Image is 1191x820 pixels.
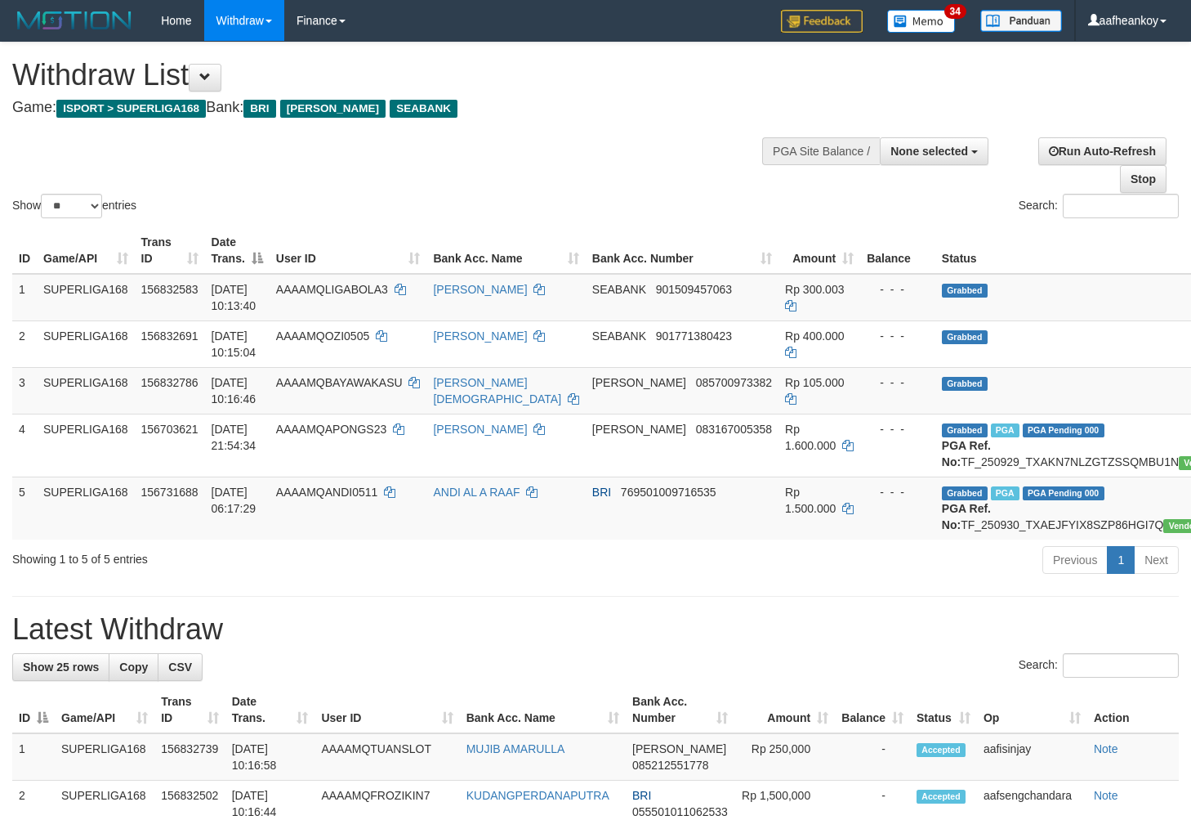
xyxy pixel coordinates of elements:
[109,653,158,681] a: Copy
[212,423,256,452] span: [DATE] 21:54:34
[942,377,988,391] span: Grabbed
[942,439,991,468] b: PGA Ref. No:
[890,145,968,158] span: None selected
[56,100,206,118] span: ISPORT > SUPERLIGA168
[1094,742,1118,755] a: Note
[433,486,520,499] a: ANDI AL A RAAF
[592,423,686,436] span: [PERSON_NAME]
[887,10,956,33] img: Button%20Memo.svg
[12,544,484,567] div: Showing 1 to 5 of 5 entries
[621,486,716,499] span: Copy 769501009716535 to clipboard
[37,414,135,477] td: SUPERLIGA168
[12,477,37,540] td: 5
[141,423,198,436] span: 156703621
[55,687,154,733] th: Game/API: activate to sort column ascending
[1042,546,1108,574] a: Previous
[225,733,315,781] td: [DATE] 10:16:58
[433,329,527,343] a: [PERSON_NAME]
[433,376,561,406] a: [PERSON_NAME][DEMOGRAPHIC_DATA]
[860,227,935,274] th: Balance
[141,376,198,389] span: 156832786
[433,283,527,296] a: [PERSON_NAME]
[785,283,844,296] span: Rp 300.003
[12,194,136,218] label: Show entries
[910,687,977,733] th: Status: activate to sort column ascending
[1107,546,1135,574] a: 1
[696,423,772,436] span: Copy 083167005358 to clipboard
[942,330,988,344] span: Grabbed
[917,790,966,804] span: Accepted
[12,274,37,321] td: 1
[12,414,37,477] td: 4
[880,137,988,165] button: None selected
[1094,789,1118,802] a: Note
[944,4,966,19] span: 34
[785,329,844,343] span: Rp 400.000
[276,283,388,296] span: AAAAMQLIGABOLA3
[276,376,403,389] span: AAAAMQBAYAWAKASU
[980,10,1062,32] img: panduan.png
[835,733,910,781] td: -
[734,687,835,733] th: Amount: activate to sort column ascending
[426,227,585,274] th: Bank Acc. Name: activate to sort column ascending
[778,227,860,274] th: Amount: activate to sort column ascending
[632,742,726,755] span: [PERSON_NAME]
[1019,194,1179,218] label: Search:
[466,742,565,755] a: MUJIB AMARULLA
[1134,546,1179,574] a: Next
[141,329,198,343] span: 156832691
[314,687,459,733] th: User ID: activate to sort column ascending
[276,486,378,499] span: AAAAMQANDI0511
[942,423,988,437] span: Grabbed
[243,100,275,118] span: BRI
[119,661,148,674] span: Copy
[212,376,256,406] span: [DATE] 10:16:46
[626,687,734,733] th: Bank Acc. Number: activate to sort column ascending
[23,661,99,674] span: Show 25 rows
[433,423,527,436] a: [PERSON_NAME]
[977,733,1087,781] td: aafisinjay
[37,367,135,414] td: SUPERLIGA168
[785,423,836,452] span: Rp 1.600.000
[1120,165,1166,193] a: Stop
[276,329,369,343] span: AAAAMQOZI0505
[141,486,198,499] span: 156731688
[168,661,192,674] span: CSV
[867,281,929,298] div: - - -
[762,137,880,165] div: PGA Site Balance /
[835,687,910,733] th: Balance: activate to sort column ascending
[592,329,646,343] span: SEABANK
[1063,194,1179,218] input: Search:
[154,733,225,781] td: 156832739
[12,8,136,33] img: MOTION_logo.png
[785,486,836,515] span: Rp 1.500.000
[55,733,154,781] td: SUPERLIGA168
[1038,137,1166,165] a: Run Auto-Refresh
[37,274,135,321] td: SUPERLIGA168
[12,733,55,781] td: 1
[656,283,732,296] span: Copy 901509457063 to clipboard
[37,477,135,540] td: SUPERLIGA168
[867,374,929,391] div: - - -
[314,733,459,781] td: AAAAMQTUANSLOT
[135,227,205,274] th: Trans ID: activate to sort column ascending
[592,376,686,389] span: [PERSON_NAME]
[592,283,646,296] span: SEABANK
[12,613,1179,646] h1: Latest Withdraw
[977,687,1087,733] th: Op: activate to sort column ascending
[37,227,135,274] th: Game/API: activate to sort column ascending
[942,284,988,298] span: Grabbed
[942,502,991,531] b: PGA Ref. No:
[696,376,772,389] span: Copy 085700973382 to clipboard
[991,423,1019,437] span: Marked by aafchhiseyha
[12,367,37,414] td: 3
[12,687,55,733] th: ID: activate to sort column descending
[466,789,609,802] a: KUDANGPERDANAPUTRA
[1023,486,1104,500] span: PGA Pending
[270,227,427,274] th: User ID: activate to sort column ascending
[656,329,732,343] span: Copy 901771380423 to clipboard
[205,227,270,274] th: Date Trans.: activate to sort column descending
[460,687,626,733] th: Bank Acc. Name: activate to sort column ascending
[390,100,457,118] span: SEABANK
[586,227,778,274] th: Bank Acc. Number: activate to sort column ascending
